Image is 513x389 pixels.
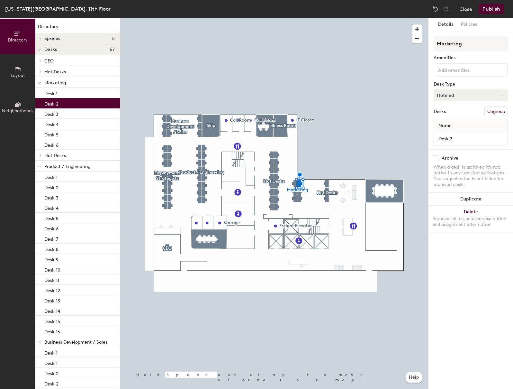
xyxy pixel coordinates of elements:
[443,6,449,12] img: Redo
[44,307,60,314] p: Desk 14
[44,204,59,211] p: Desk 4
[35,23,120,33] h1: Directory
[44,327,60,335] p: Desk 16
[44,80,66,86] span: Marketing
[432,6,439,12] img: Undo
[11,73,25,78] span: Layout
[434,55,508,60] div: Amenities
[8,37,28,43] span: Directory
[442,156,458,161] div: Archive
[44,255,59,263] p: Desk 9
[44,164,90,169] span: Product / Engineering
[112,36,115,41] span: 5
[44,193,59,201] p: Desk 3
[44,214,59,221] p: Desk 5
[5,5,111,13] div: [US_STATE][GEOGRAPHIC_DATA], 11th Floor
[479,4,504,14] button: Publish
[44,296,60,304] p: Desk 13
[44,89,58,97] p: Desk 1
[44,339,107,345] span: Business Development / Sales
[44,110,59,117] p: Desk 3
[432,216,509,227] div: Removes all associated reservation and assignment information
[44,99,59,107] p: Desk 2
[44,130,59,138] p: Desk 5
[437,66,495,73] input: Add amenities
[44,36,60,41] span: Spaces
[406,372,422,383] button: Help
[110,47,115,52] span: 67
[44,69,66,75] span: Hot Desks
[434,18,457,31] button: Details
[44,58,54,64] span: CEO
[44,265,60,273] p: Desk 10
[44,286,60,293] p: Desk 12
[428,193,513,206] button: Duplicate
[44,153,66,158] span: Hot Desks
[2,108,33,114] span: Neighborhoods
[44,359,58,366] p: Desk 1
[44,317,60,324] p: Desk 15
[434,82,508,87] div: Desk Type
[44,141,59,148] p: Desk 6
[434,109,446,114] div: Desks
[435,120,455,132] span: Name
[44,348,58,356] p: Desk 1
[44,173,58,180] p: Desk 1
[428,206,513,234] button: DeleteRemoves all associated reservation and assignment information
[44,235,58,242] p: Desk 7
[44,224,59,232] p: Desk 6
[44,183,59,190] p: Desk 2
[44,245,59,252] p: Desk 8
[434,89,508,101] button: Hoteled
[484,106,508,117] button: Ungroup
[44,276,59,283] p: Desk 11
[435,134,506,143] input: Unnamed desk
[457,18,481,31] button: Policies
[434,164,508,188] div: When a desk is archived it's not active in any user-facing features. Your organization is not bil...
[44,379,59,387] p: Desk 2
[44,369,59,376] p: Desk 2
[459,4,472,14] button: Close
[44,120,59,127] p: Desk 4
[44,47,57,52] span: Desks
